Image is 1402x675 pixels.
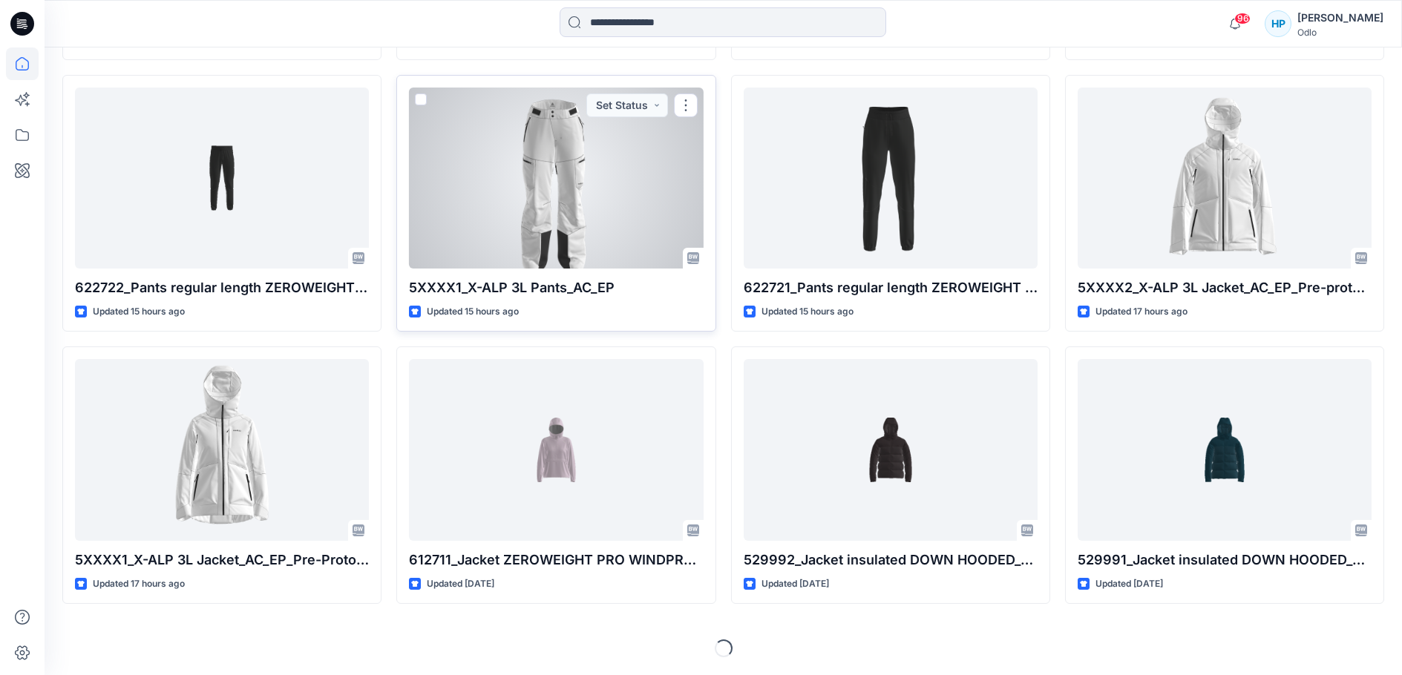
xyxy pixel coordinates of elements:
div: [PERSON_NAME] [1297,9,1383,27]
p: 612711_Jacket ZEROWEIGHT PRO WINDPROOF ANORAK_SMS_3D [409,550,703,570]
p: 529991_Jacket insulated DOWN HOODED_SMS_3D [1078,550,1372,570]
a: 5XXXX2_X-ALP 3L Jacket_AC_EP_Pre-proto_GM [1078,88,1372,269]
p: Updated 17 hours ago [1095,304,1188,320]
p: Updated [DATE] [427,576,494,592]
div: HP [1265,10,1291,37]
p: Updated 15 hours ago [427,304,519,320]
p: Updated 15 hours ago [93,304,185,320]
div: Odlo [1297,27,1383,38]
p: 622721_Pants regular length ZEROWEIGHT PRO WINDPROOF WARM_SMS_3D [744,277,1038,298]
a: 622721_Pants regular length ZEROWEIGHT PRO WINDPROOF WARM_SMS_3D [744,88,1038,269]
p: 5XXXX2_X-ALP 3L Jacket_AC_EP_Pre-proto_GM [1078,277,1372,298]
p: Updated 17 hours ago [93,576,185,592]
p: Updated [DATE] [761,576,829,592]
p: Updated [DATE] [1095,576,1163,592]
p: Updated 15 hours ago [761,304,854,320]
a: 622722_Pants regular length ZEROWEIGHT PRO WINDPROOF WARM_SMS_3D [75,88,369,269]
p: 529992_Jacket insulated DOWN HOODED_SMS_3D [744,550,1038,570]
p: 622722_Pants regular length ZEROWEIGHT PRO WINDPROOF WARM_SMS_3D [75,277,369,298]
span: 96 [1234,13,1251,24]
p: 5XXXX1_X-ALP 3L Jacket_AC_EP_Pre-Proto_GM [75,550,369,570]
a: 529992_Jacket insulated DOWN HOODED_SMS_3D [744,359,1038,540]
p: 5XXXX1_X-ALP 3L Pants_AC_EP [409,277,703,298]
a: 5XXXX1_X-ALP 3L Pants_AC_EP [409,88,703,269]
a: 612711_Jacket ZEROWEIGHT PRO WINDPROOF ANORAK_SMS_3D [409,359,703,540]
a: 5XXXX1_X-ALP 3L Jacket_AC_EP_Pre-Proto_GM [75,359,369,540]
a: 529991_Jacket insulated DOWN HOODED_SMS_3D [1078,359,1372,540]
